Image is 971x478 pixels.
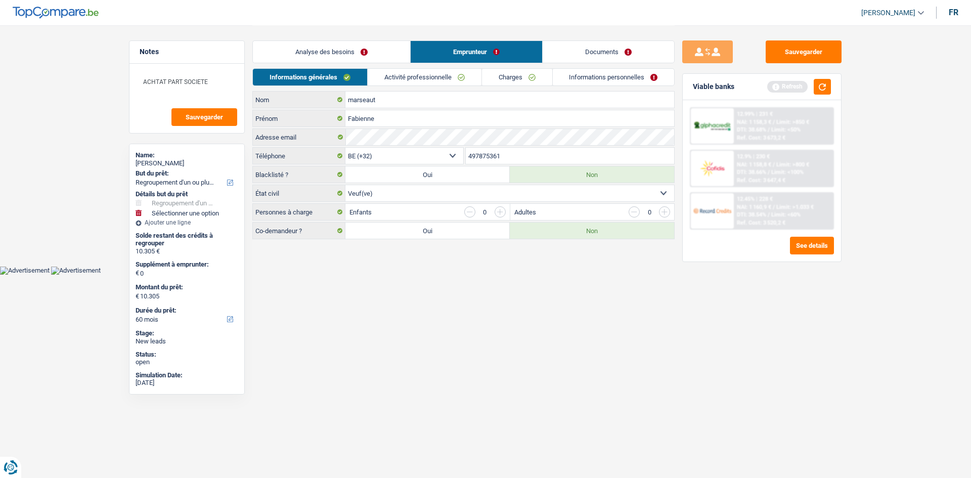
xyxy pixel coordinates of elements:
label: État civil [253,185,345,201]
div: 0 [480,209,490,215]
div: Ref. Cost: 3 647,4 € [737,177,785,184]
img: Cofidis [693,159,731,178]
div: New leads [136,337,238,345]
h5: Notes [140,48,234,56]
span: DTI: 38.68% [737,126,766,133]
label: Adultes [514,209,536,215]
label: Montant du prêt: [136,283,236,291]
span: Limit: >1.033 € [776,204,814,210]
label: Co-demandeur ? [253,223,345,239]
a: Charges [482,69,552,85]
div: fr [949,8,958,17]
span: Limit: >850 € [776,119,809,125]
label: Non [510,223,674,239]
label: Blacklisté ? [253,166,345,183]
span: € [136,269,139,277]
div: Simulation Date: [136,371,238,379]
img: Record Credits [693,201,731,220]
div: Name: [136,151,238,159]
span: NAI: 1 158,3 € [737,119,771,125]
a: Informations personnelles [553,69,675,85]
a: Informations générales [253,69,367,85]
button: Sauvegarder [171,108,237,126]
div: 12.99% | 231 € [737,111,773,117]
label: But du prêt: [136,169,236,178]
label: Téléphone [253,148,345,164]
div: 0 [645,209,654,215]
button: See details [790,237,834,254]
span: Sauvegarder [186,114,223,120]
button: Sauvegarder [766,40,842,63]
div: Refresh [767,81,808,92]
label: Personnes à charge [253,204,345,220]
label: Adresse email [253,129,345,145]
a: Documents [543,41,674,63]
label: Prénom [253,110,345,126]
span: / [773,161,775,168]
div: Stage: [136,329,238,337]
label: Oui [345,223,510,239]
label: Supplément à emprunter: [136,260,236,269]
div: [DATE] [136,379,238,387]
span: / [768,126,770,133]
div: [PERSON_NAME] [136,159,238,167]
span: DTI: 38.66% [737,169,766,176]
label: Enfants [349,209,372,215]
div: Solde restant des crédits à regrouper [136,232,238,247]
div: Ajouter une ligne [136,219,238,226]
div: 12.45% | 228 € [737,196,773,202]
a: [PERSON_NAME] [853,5,924,21]
span: Limit: >800 € [776,161,809,168]
label: Nom [253,92,345,108]
img: TopCompare Logo [13,7,99,19]
span: / [773,119,775,125]
a: Activité professionnelle [368,69,481,85]
div: open [136,358,238,366]
span: / [768,169,770,176]
span: NAI: 1 160,9 € [737,204,771,210]
a: Analyse des besoins [253,41,410,63]
div: 10.305 € [136,247,238,255]
div: Ref. Cost: 3 673,2 € [737,135,785,141]
span: € [136,292,139,300]
div: 12.9% | 230 € [737,153,770,160]
span: / [768,211,770,218]
span: DTI: 38.54% [737,211,766,218]
span: / [773,204,775,210]
div: Viable banks [693,82,734,91]
span: Limit: <50% [771,126,801,133]
input: 401020304 [466,148,675,164]
label: Oui [345,166,510,183]
span: [PERSON_NAME] [861,9,915,17]
img: Advertisement [51,267,101,275]
div: Détails but du prêt [136,190,238,198]
a: Emprunteur [411,41,542,63]
span: Limit: <100% [771,169,804,176]
div: Ref. Cost: 3 520,2 € [737,220,785,226]
label: Durée du prêt: [136,307,236,315]
label: Non [510,166,674,183]
span: Limit: <60% [771,211,801,218]
div: Status: [136,351,238,359]
span: NAI: 1 158,8 € [737,161,771,168]
img: AlphaCredit [693,120,731,132]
